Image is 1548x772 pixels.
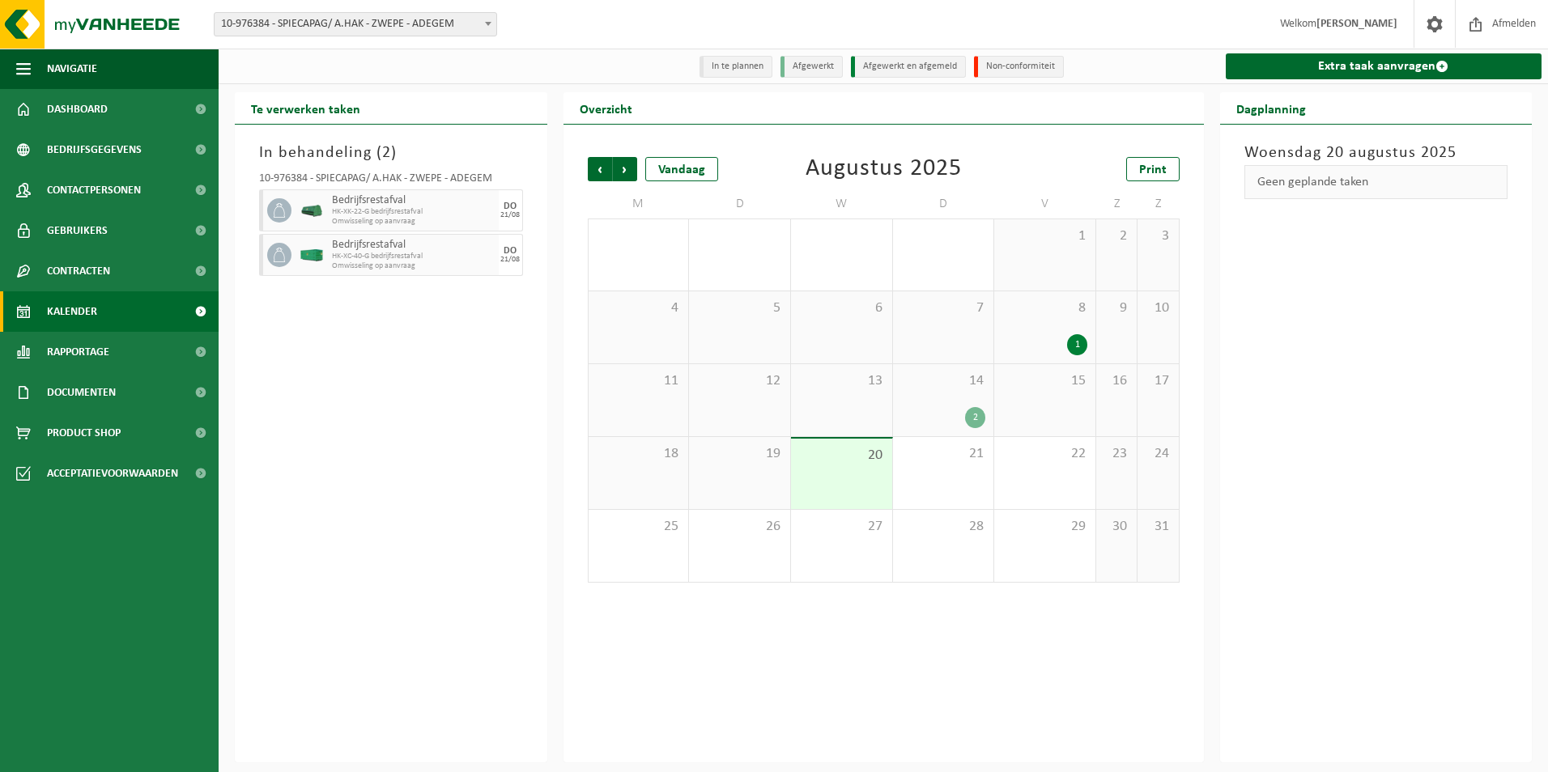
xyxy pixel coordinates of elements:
span: HK-XC-40-G bedrijfsrestafval [332,252,495,261]
span: 30 [1104,518,1129,536]
td: W [791,189,893,218]
span: 2 [1104,227,1129,245]
td: Z [1138,189,1179,218]
td: D [893,189,995,218]
span: 23 [1104,445,1129,463]
span: 27 [799,518,884,536]
span: 2 [382,145,391,161]
span: Bedrijfsgegevens [47,129,142,170]
span: 20 [799,447,884,464]
img: HK-XC-40-GN-00 [300,249,324,261]
span: 22 [1002,445,1087,463]
span: 16 [1104,372,1129,390]
span: Product Shop [47,413,121,453]
div: Geen geplande taken [1244,165,1508,199]
span: 1 [1002,227,1087,245]
td: Z [1096,189,1138,218]
span: Omwisseling op aanvraag [332,261,495,271]
span: 12 [697,372,782,390]
span: 10 [1146,299,1170,317]
div: 21/08 [500,256,520,264]
span: Vorige [588,157,612,181]
span: 25 [597,518,681,536]
div: 2 [965,407,985,428]
span: 15 [1002,372,1087,390]
div: Augustus 2025 [806,157,962,181]
span: 28 [901,518,986,536]
span: 24 [1146,445,1170,463]
span: 26 [697,518,782,536]
span: Navigatie [47,49,97,89]
span: Bedrijfsrestafval [332,239,495,252]
span: 14 [901,372,986,390]
span: 4 [597,299,681,317]
span: Acceptatievoorwaarden [47,453,178,494]
h2: Overzicht [563,92,649,124]
div: DO [504,201,517,211]
h2: Te verwerken taken [235,92,376,124]
span: 29 [1002,518,1087,536]
div: 21/08 [500,211,520,219]
h3: In behandeling ( ) [259,141,523,165]
span: Rapportage [47,332,109,372]
img: HK-XK-22-GN-00 [300,205,324,217]
span: Omwisseling op aanvraag [332,217,495,227]
span: Documenten [47,372,116,413]
span: Gebruikers [47,210,108,251]
h3: Woensdag 20 augustus 2025 [1244,141,1508,165]
li: Afgewerkt [780,56,843,78]
a: Extra taak aanvragen [1226,53,1542,79]
div: 10-976384 - SPIECAPAG/ A.HAK - ZWEPE - ADEGEM [259,173,523,189]
td: M [588,189,690,218]
span: 10-976384 - SPIECAPAG/ A.HAK - ZWEPE - ADEGEM [214,12,497,36]
span: Volgende [613,157,637,181]
li: Afgewerkt en afgemeld [851,56,966,78]
li: Non-conformiteit [974,56,1064,78]
span: 11 [597,372,681,390]
span: Contactpersonen [47,170,141,210]
span: HK-XK-22-G bedrijfsrestafval [332,207,495,217]
span: 9 [1104,299,1129,317]
span: 19 [697,445,782,463]
span: 6 [799,299,884,317]
span: 7 [901,299,986,317]
span: Kalender [47,291,97,332]
span: Bedrijfsrestafval [332,194,495,207]
span: 21 [901,445,986,463]
span: Print [1139,163,1167,176]
span: 10-976384 - SPIECAPAG/ A.HAK - ZWEPE - ADEGEM [215,13,496,36]
strong: [PERSON_NAME] [1316,18,1397,30]
td: D [689,189,791,218]
span: 31 [1146,518,1170,536]
span: 17 [1146,372,1170,390]
div: Vandaag [645,157,718,181]
span: 13 [799,372,884,390]
span: 5 [697,299,782,317]
span: Contracten [47,251,110,291]
div: DO [504,246,517,256]
a: Print [1126,157,1180,181]
h2: Dagplanning [1220,92,1322,124]
span: 18 [597,445,681,463]
span: 8 [1002,299,1087,317]
span: 3 [1146,227,1170,245]
div: 1 [1067,334,1087,355]
td: V [994,189,1096,218]
span: Dashboard [47,89,108,129]
li: In te plannen [700,56,772,78]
